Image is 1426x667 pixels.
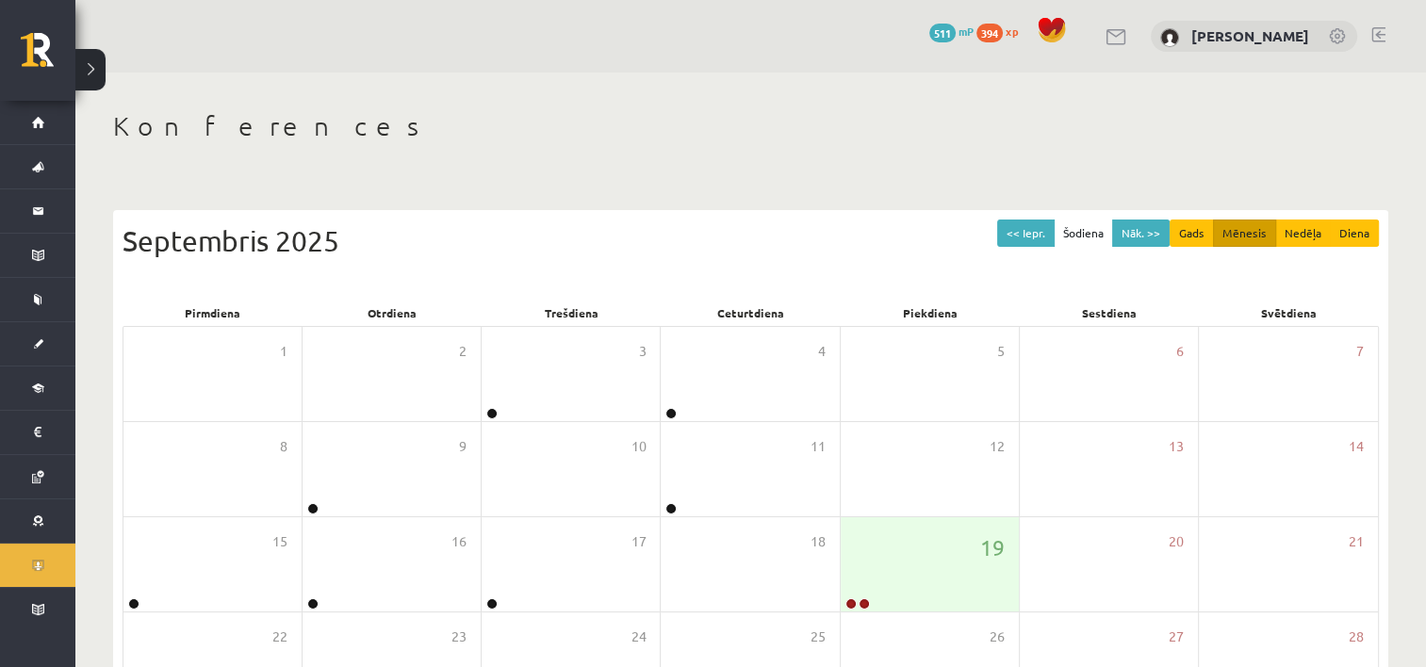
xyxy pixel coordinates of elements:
span: 24 [631,626,646,647]
span: 26 [990,626,1005,647]
span: 22 [272,626,287,647]
button: Nedēļa [1275,220,1331,247]
h1: Konferences [113,110,1388,142]
span: 3 [638,341,646,362]
span: 10 [631,436,646,457]
button: << Iepr. [997,220,1055,247]
span: 13 [1169,436,1184,457]
a: [PERSON_NAME] [1191,26,1309,45]
div: Piekdiena [841,300,1020,326]
img: Lina Tovanceva [1160,28,1179,47]
span: 20 [1169,531,1184,552]
div: Septembris 2025 [123,220,1379,262]
span: 4 [818,341,826,362]
span: 5 [997,341,1005,362]
a: 511 mP [929,24,974,39]
span: 27 [1169,626,1184,647]
div: Pirmdiena [123,300,302,326]
span: 21 [1349,531,1364,552]
div: Sestdiena [1020,300,1199,326]
span: 15 [272,531,287,552]
div: Ceturtdiena [661,300,840,326]
span: 19 [980,531,1005,563]
a: 394 xp [976,24,1027,39]
span: 16 [451,531,467,552]
button: Šodiena [1054,220,1113,247]
span: 9 [459,436,467,457]
div: Svētdiena [1200,300,1379,326]
span: 6 [1176,341,1184,362]
span: 12 [990,436,1005,457]
span: 18 [811,531,826,552]
span: 511 [929,24,956,42]
span: mP [959,24,974,39]
span: 8 [280,436,287,457]
button: Gads [1170,220,1214,247]
button: Diena [1330,220,1379,247]
span: 25 [811,626,826,647]
span: 14 [1349,436,1364,457]
span: 28 [1349,626,1364,647]
span: 1 [280,341,287,362]
span: 7 [1356,341,1364,362]
span: 2 [459,341,467,362]
span: 17 [631,531,646,552]
div: Otrdiena [302,300,481,326]
div: Trešdiena [482,300,661,326]
a: Rīgas 1. Tālmācības vidusskola [21,33,75,80]
button: Nāk. >> [1112,220,1170,247]
button: Mēnesis [1213,220,1276,247]
span: 394 [976,24,1003,42]
span: 23 [451,626,467,647]
span: 11 [811,436,826,457]
span: xp [1006,24,1018,39]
